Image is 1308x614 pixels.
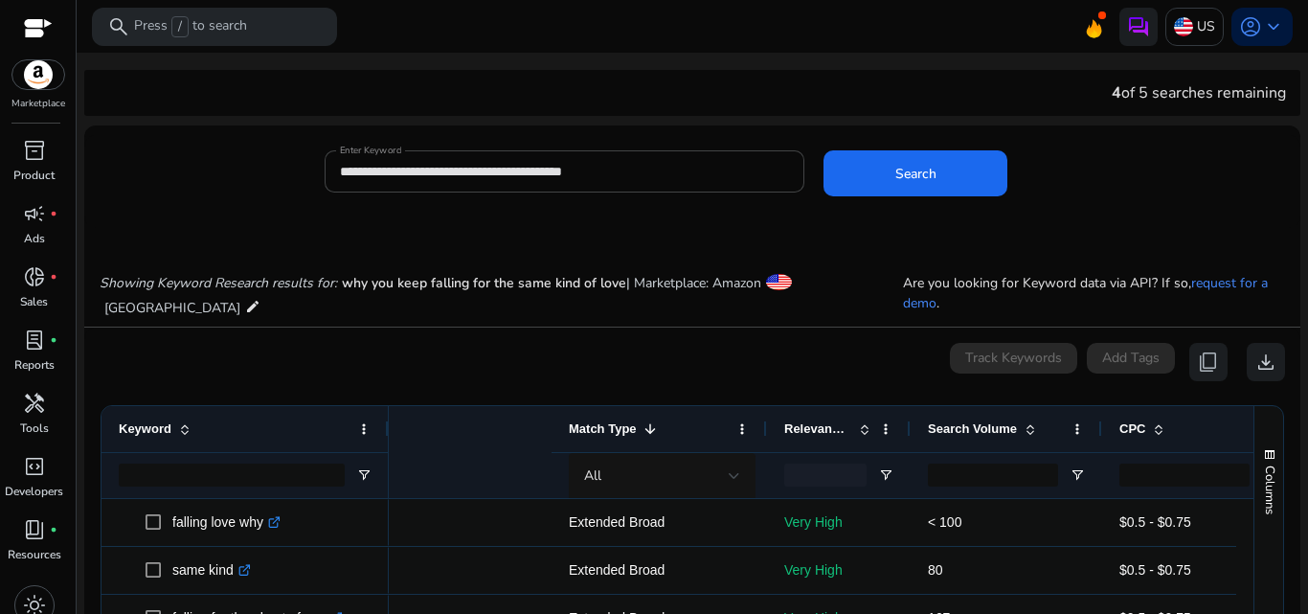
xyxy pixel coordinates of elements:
[12,60,64,89] img: amazon.svg
[823,150,1007,196] button: Search
[20,420,49,437] p: Tools
[119,421,171,436] span: Keyword
[1119,514,1191,530] span: $0.5 - $0.75
[50,273,57,281] span: fiber_manual_record
[11,97,65,111] p: Marketplace
[104,299,240,317] span: [GEOGRAPHIC_DATA]
[784,551,893,590] p: Very High
[119,464,345,487] input: Keyword Filter Input
[1070,467,1085,483] button: Open Filter Menu
[20,293,48,310] p: Sales
[1262,15,1285,38] span: keyboard_arrow_down
[171,16,189,37] span: /
[584,466,601,485] span: All
[626,274,761,292] span: | Marketplace: Amazon
[342,274,626,292] span: why you keep falling for the same kind of love
[100,274,337,292] i: Showing Keyword Research results for:
[23,518,46,541] span: book_4
[1112,81,1286,104] div: of 5 searches remaining
[356,467,372,483] button: Open Filter Menu
[13,167,55,184] p: Product
[245,295,260,318] mat-icon: edit
[172,503,281,542] p: falling love why
[895,164,936,184] span: Search
[878,467,893,483] button: Open Filter Menu
[50,336,57,344] span: fiber_manual_record
[569,421,637,436] span: Match Type
[928,514,961,530] span: < 100
[24,230,45,247] p: Ads
[172,551,251,590] p: same kind
[784,421,851,436] span: Relevance Score
[784,503,893,542] p: Very High
[23,202,46,225] span: campaign
[1254,351,1277,374] span: download
[14,356,55,374] p: Reports
[107,15,130,38] span: search
[50,526,57,534] span: fiber_manual_record
[340,144,401,157] mat-label: Enter Keyword
[928,464,1058,487] input: Search Volume Filter Input
[23,139,46,162] span: inventory_2
[1174,17,1193,36] img: us.svg
[569,503,750,542] p: Extended Broad
[50,210,57,217] span: fiber_manual_record
[1119,562,1191,578] span: $0.5 - $0.75
[5,483,63,500] p: Developers
[903,273,1285,313] p: Are you looking for Keyword data via API? If so, .
[928,421,1017,436] span: Search Volume
[23,392,46,415] span: handyman
[1239,15,1262,38] span: account_circle
[1247,343,1285,381] button: download
[1261,466,1278,514] span: Columns
[134,16,247,37] p: Press to search
[1119,464,1250,487] input: CPC Filter Input
[1112,82,1121,103] span: 4
[1119,421,1145,436] span: CPC
[928,562,943,578] span: 80
[23,455,46,478] span: code_blocks
[23,329,46,352] span: lab_profile
[569,551,750,590] p: Extended Broad
[1197,10,1215,43] p: US
[23,265,46,288] span: donut_small
[8,546,61,563] p: Resources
